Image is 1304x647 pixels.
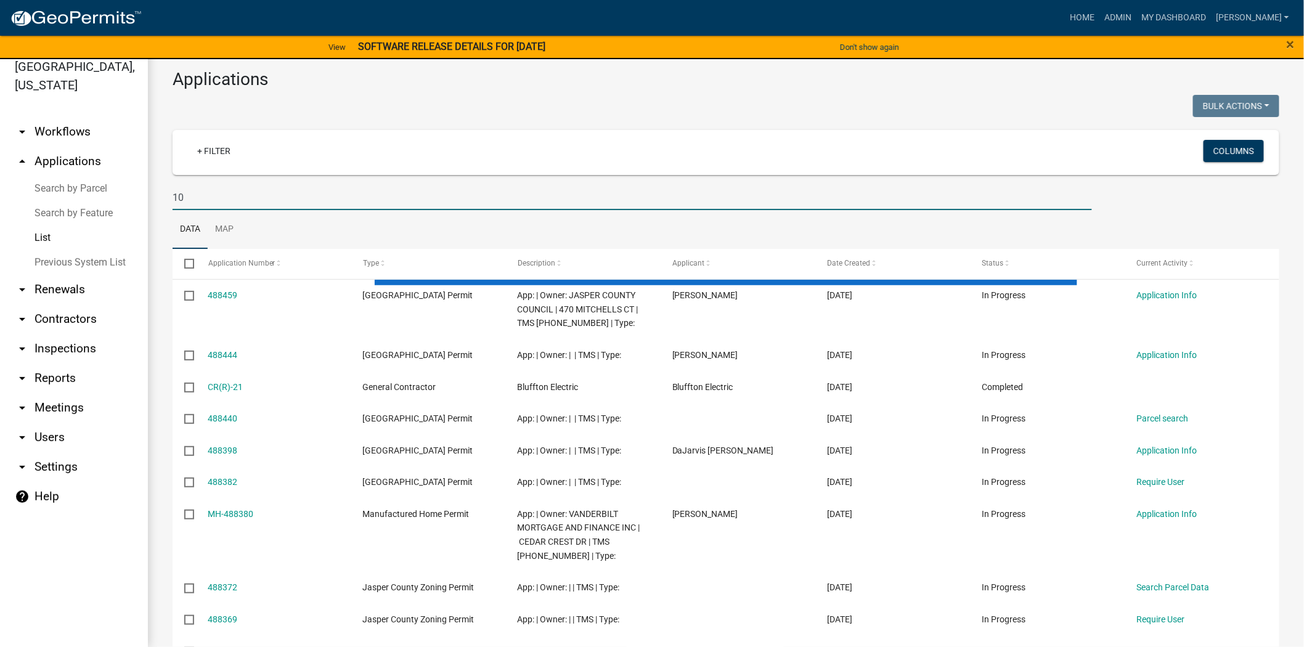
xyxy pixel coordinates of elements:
datatable-header-cell: Date Created [815,249,970,279]
button: Don't show again [835,37,904,57]
a: My Dashboard [1136,6,1211,30]
i: arrow_drop_up [15,154,30,169]
span: App: | Owner: | | TMS | Type: [518,477,622,487]
span: In Progress [982,413,1025,423]
button: Close [1287,37,1295,52]
span: In Progress [982,509,1025,519]
i: help [15,489,30,504]
span: 10/06/2025 [827,446,852,455]
span: Status [982,259,1003,267]
a: Map [208,210,241,250]
span: Kimberly Rice [672,509,738,519]
span: Description [518,259,555,267]
a: Admin [1099,6,1136,30]
span: 10/06/2025 [827,582,852,592]
a: 488372 [208,582,238,592]
span: App: | Owner: | | TMS | Type: [518,582,620,592]
span: Completed [982,382,1023,392]
i: arrow_drop_down [15,371,30,386]
a: Home [1065,6,1099,30]
span: App: | Owner: | | TMS | Type: [518,413,622,423]
i: arrow_drop_down [15,460,30,474]
a: View [324,37,351,57]
span: Type [363,259,379,267]
i: arrow_drop_down [15,401,30,415]
a: 488382 [208,477,238,487]
span: Jennifer Winecoff [672,290,738,300]
span: 10/06/2025 [827,350,852,360]
span: Application Number [208,259,275,267]
a: Parcel search [1136,413,1188,423]
span: App: | Owner: VANDERBILT MORTGAGE AND FINANCE INC | CEDAR CREST DR | TMS 023-00-02-056 | Type: [518,509,640,561]
span: Date Created [827,259,870,267]
strong: SOFTWARE RELEASE DETAILS FOR [DATE] [358,41,545,52]
a: 488459 [208,290,238,300]
a: 488369 [208,614,238,624]
span: Jasper County Building Permit [363,413,473,423]
datatable-header-cell: Type [351,249,505,279]
span: Jasper County Building Permit [363,477,473,487]
span: × [1287,36,1295,53]
a: MH-488380 [208,509,254,519]
a: Application Info [1136,509,1197,519]
span: Jasper County Zoning Permit [363,582,475,592]
a: Search Parcel Data [1136,582,1209,592]
span: Applicant [672,259,704,267]
a: Require User [1136,477,1184,487]
span: 10/06/2025 [827,290,852,300]
datatable-header-cell: Applicant [661,249,815,279]
span: Jasper County Building Permit [363,446,473,455]
span: Current Activity [1136,259,1188,267]
span: Manufactured Home Permit [363,509,470,519]
span: App: | Owner: JASPER COUNTY COUNCIL | 470 MITCHELLS CT | TMS 039-00-09-025 | Type: [518,290,638,328]
datatable-header-cell: Status [970,249,1125,279]
span: In Progress [982,290,1025,300]
i: arrow_drop_down [15,124,30,139]
a: Require User [1136,614,1184,624]
span: 10/06/2025 [827,509,852,519]
datatable-header-cell: Description [506,249,661,279]
h3: Applications [173,69,1279,90]
datatable-header-cell: Select [173,249,196,279]
a: Application Info [1136,446,1197,455]
datatable-header-cell: Current Activity [1125,249,1279,279]
a: 488398 [208,446,238,455]
a: + Filter [187,140,240,162]
span: 10/06/2025 [827,413,852,423]
span: 10/06/2025 [827,382,852,392]
span: Bluffton Electric [518,382,579,392]
span: silvio F marclay [672,350,738,360]
span: App: | Owner: | | TMS | Type: [518,446,622,455]
span: App: | Owner: | | TMS | Type: [518,614,620,624]
a: Application Info [1136,290,1197,300]
span: 10/06/2025 [827,614,852,624]
span: Jasper County Building Permit [363,350,473,360]
input: Search for applications [173,185,1092,210]
a: 488440 [208,413,238,423]
span: General Contractor [363,382,436,392]
button: Bulk Actions [1193,95,1279,117]
span: In Progress [982,477,1025,487]
a: [PERSON_NAME] [1211,6,1294,30]
a: 488444 [208,350,238,360]
i: arrow_drop_down [15,430,30,445]
span: Bluffton Electric [672,382,733,392]
a: CR(R)-21 [208,382,243,392]
span: In Progress [982,582,1025,592]
i: arrow_drop_down [15,341,30,356]
span: Jasper County Zoning Permit [363,614,475,624]
span: In Progress [982,350,1025,360]
span: 10/06/2025 [827,477,852,487]
button: Columns [1204,140,1264,162]
span: In Progress [982,446,1025,455]
span: DaJarvis Mervin [672,446,774,455]
i: arrow_drop_down [15,282,30,297]
i: arrow_drop_down [15,312,30,327]
a: Application Info [1136,350,1197,360]
datatable-header-cell: Application Number [196,249,351,279]
a: Data [173,210,208,250]
span: In Progress [982,614,1025,624]
span: App: | Owner: | | TMS | Type: [518,350,622,360]
span: Jasper County Building Permit [363,290,473,300]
